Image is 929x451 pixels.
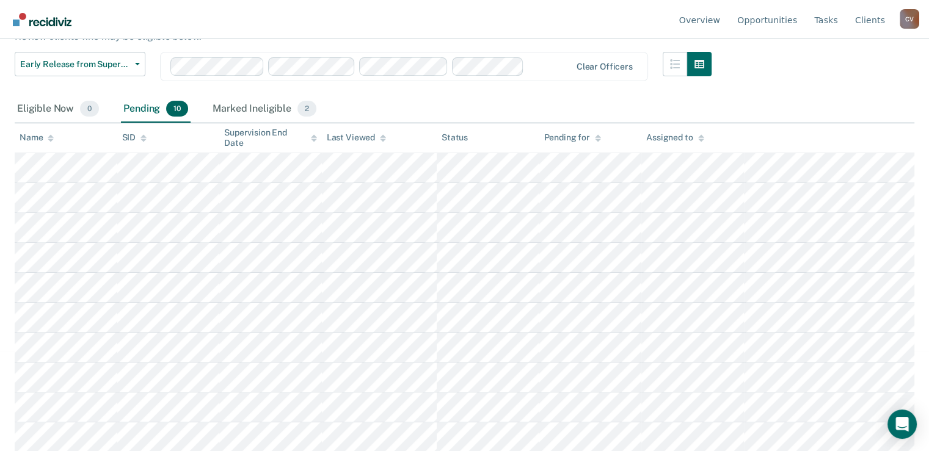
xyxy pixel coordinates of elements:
[15,96,101,123] div: Eligible Now0
[15,19,709,42] p: Supervision clients may be eligible for Early Release from Supervision if they meet certain crite...
[210,96,319,123] div: Marked Ineligible2
[577,62,633,72] div: Clear officers
[121,96,191,123] div: Pending10
[544,132,600,143] div: Pending for
[80,101,99,117] span: 0
[900,9,919,29] div: C V
[20,59,130,70] span: Early Release from Supervision
[166,101,188,117] span: 10
[327,132,386,143] div: Last Viewed
[442,132,468,143] div: Status
[15,52,145,76] button: Early Release from Supervision
[122,132,147,143] div: SID
[646,132,704,143] div: Assigned to
[13,13,71,26] img: Recidiviz
[224,128,317,148] div: Supervision End Date
[900,9,919,29] button: Profile dropdown button
[20,132,54,143] div: Name
[887,410,917,439] div: Open Intercom Messenger
[297,101,316,117] span: 2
